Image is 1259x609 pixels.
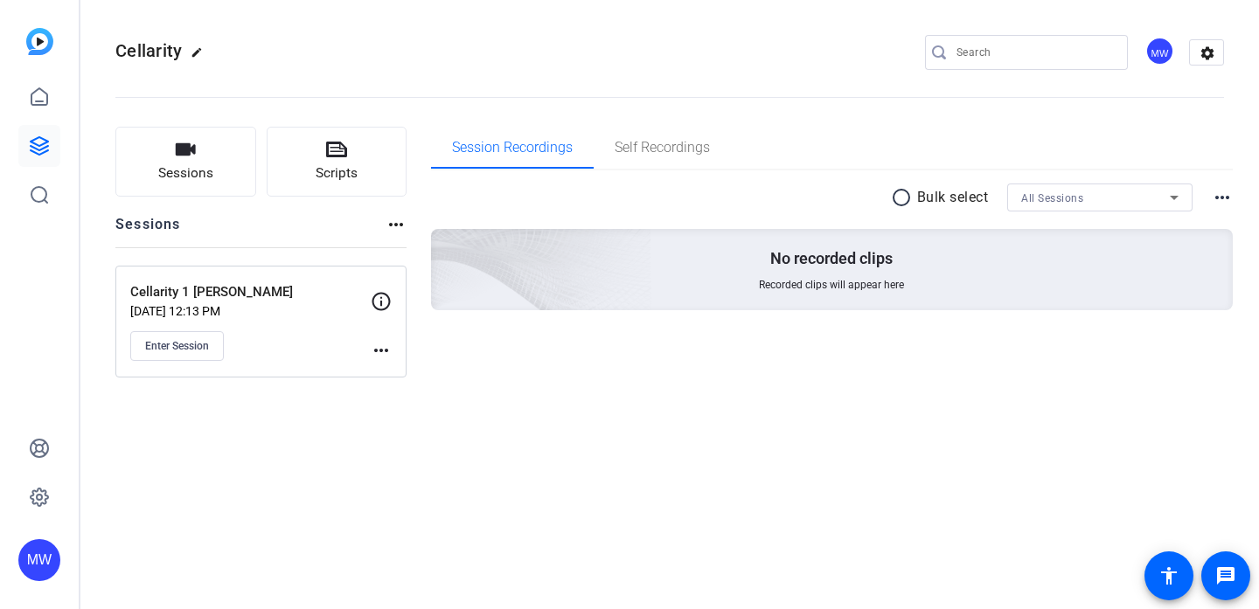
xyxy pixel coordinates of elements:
span: Self Recordings [615,141,710,155]
span: Recorded clips will appear here [759,278,904,292]
p: [DATE] 12:13 PM [130,304,371,318]
span: Cellarity [115,40,182,61]
p: Bulk select [917,187,989,208]
mat-icon: message [1215,565,1236,586]
mat-icon: more_horiz [386,214,407,235]
button: Scripts [267,127,407,197]
button: Sessions [115,127,256,197]
p: Cellarity 1 [PERSON_NAME] [130,282,371,302]
span: All Sessions [1021,192,1083,204]
span: Scripts [316,163,358,183]
div: MW [1145,37,1174,66]
input: Search [956,42,1114,63]
mat-icon: more_horiz [1212,187,1233,208]
img: blue-gradient.svg [26,28,53,55]
mat-icon: radio_button_unchecked [891,187,917,208]
div: MW [18,539,60,581]
h2: Sessions [115,214,181,247]
span: Enter Session [145,339,209,353]
mat-icon: more_horiz [371,340,392,361]
mat-icon: accessibility [1158,565,1179,586]
span: Sessions [158,163,213,183]
img: embarkstudio-empty-session.png [235,56,652,435]
mat-icon: edit [191,46,212,67]
mat-icon: settings [1190,40,1225,66]
button: Enter Session [130,331,224,361]
ngx-avatar: Miriam Weintraub [1145,37,1176,67]
p: No recorded clips [770,248,893,269]
span: Session Recordings [452,141,573,155]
